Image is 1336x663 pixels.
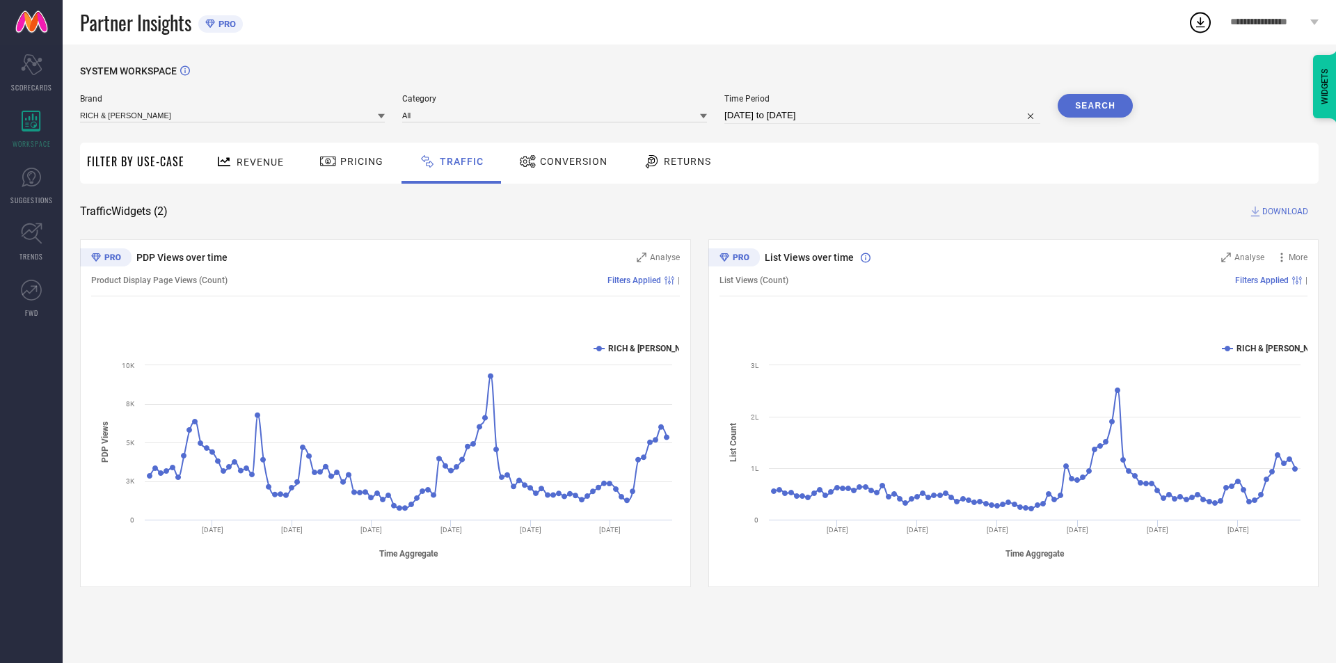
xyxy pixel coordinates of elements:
[1262,205,1308,218] span: DOWNLOAD
[136,252,228,263] span: PDP Views over time
[360,526,382,534] text: [DATE]
[719,275,788,285] span: List Views (Count)
[751,413,759,421] text: 2L
[1058,94,1133,118] button: Search
[751,465,759,472] text: 1L
[1067,526,1088,534] text: [DATE]
[19,251,43,262] span: TRENDS
[100,422,110,463] tspan: PDP Views
[1289,253,1307,262] span: More
[379,549,438,559] tspan: Time Aggregate
[754,516,758,524] text: 0
[25,307,38,318] span: FWD
[80,65,177,77] span: SYSTEM WORKSPACE
[826,526,848,534] text: [DATE]
[540,156,607,167] span: Conversion
[599,526,621,534] text: [DATE]
[1305,275,1307,285] span: |
[130,516,134,524] text: 0
[215,19,236,29] span: PRO
[122,362,135,369] text: 10K
[126,477,135,485] text: 3K
[402,94,707,104] span: Category
[637,253,646,262] svg: Zoom
[1147,526,1168,534] text: [DATE]
[340,156,383,167] span: Pricing
[87,153,184,170] span: Filter By Use-Case
[80,248,132,269] div: Premium
[765,252,854,263] span: List Views over time
[1235,275,1289,285] span: Filters Applied
[440,526,462,534] text: [DATE]
[80,205,168,218] span: Traffic Widgets ( 2 )
[10,195,53,205] span: SUGGESTIONS
[1227,526,1248,534] text: [DATE]
[1236,344,1329,353] text: RICH & [PERSON_NAME]
[11,82,52,93] span: SCORECARDS
[126,439,135,447] text: 5K
[678,275,680,285] span: |
[986,526,1008,534] text: [DATE]
[650,253,680,262] span: Analyse
[1234,253,1264,262] span: Analyse
[126,400,135,408] text: 8K
[1005,549,1065,559] tspan: Time Aggregate
[237,157,284,168] span: Revenue
[664,156,711,167] span: Returns
[708,248,760,269] div: Premium
[608,344,701,353] text: RICH & [PERSON_NAME]
[440,156,484,167] span: Traffic
[906,526,928,534] text: [DATE]
[1188,10,1213,35] div: Open download list
[1221,253,1231,262] svg: Zoom
[729,423,738,462] tspan: List Count
[520,526,541,534] text: [DATE]
[751,362,759,369] text: 3L
[607,275,661,285] span: Filters Applied
[13,138,51,149] span: WORKSPACE
[202,526,223,534] text: [DATE]
[724,107,1040,124] input: Select time period
[80,94,385,104] span: Brand
[281,526,303,534] text: [DATE]
[91,275,228,285] span: Product Display Page Views (Count)
[724,94,1040,104] span: Time Period
[80,8,191,37] span: Partner Insights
